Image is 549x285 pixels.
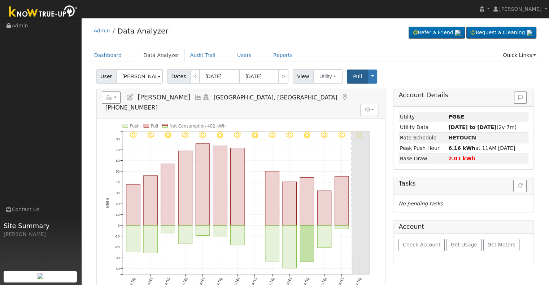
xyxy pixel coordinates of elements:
strong: [DATE] to [DATE] [448,124,496,130]
span: Get Meters [487,242,515,248]
i: 8/29 - Clear [304,132,310,138]
a: Login As (last Never) [202,94,210,101]
text: 0 [118,223,119,227]
strong: 6.16 kWh [448,145,475,151]
text: 40 [116,180,119,184]
a: Audit Trail [185,49,221,62]
text: Pull [151,123,158,128]
rect: onclick="" [335,226,349,229]
div: [PERSON_NAME] [4,231,77,238]
i: 8/22 - MostlyClear [182,132,189,138]
button: Pull [347,70,368,84]
rect: onclick="" [161,164,175,226]
a: Reports [268,49,298,62]
rect: onclick="" [283,182,297,225]
rect: onclick="" [144,175,158,226]
a: Multi-Series Graph [194,94,202,101]
i: 8/20 - Clear [147,132,154,138]
rect: onclick="" [161,226,175,233]
rect: onclick="" [265,171,279,226]
td: Base Draw [398,153,447,164]
i: 8/23 - Clear [199,132,206,138]
text: 10 [116,213,119,217]
i: 8/24 - Clear [217,132,223,138]
rect: onclick="" [213,146,227,226]
rect: onclick="" [196,144,210,226]
a: > [278,69,288,84]
i: 8/25 - Clear [234,132,241,138]
text: 60 [116,159,119,162]
text: -10 [114,234,119,238]
rect: onclick="" [178,226,192,244]
rect: onclick="" [230,226,244,245]
span: Get Usage [451,242,477,248]
i: 8/28 - Clear [286,132,293,138]
text: Push [130,123,140,128]
img: Know True-Up [5,4,81,20]
text: 80 [116,137,119,141]
span: Check Account [403,242,441,248]
strong: N [448,135,476,141]
a: Data Analyzer [138,49,185,62]
button: Issue History [514,92,527,104]
input: Select a User [116,69,163,84]
rect: onclick="" [126,226,140,252]
button: Refresh [513,180,527,192]
rect: onclick="" [213,226,227,237]
text: 70 [116,148,119,152]
td: Utility Data [398,122,447,133]
a: Data Analyzer [117,27,168,35]
text: 50 [116,169,119,173]
text: 20 [116,202,119,206]
strong: 2.01 kWh [448,156,475,161]
button: Get Meters [483,239,520,251]
i: 8/21 - Clear [165,132,171,138]
span: Dates [167,69,190,84]
td: Peak Push Hour [398,143,447,153]
i: No pending tasks [398,201,443,206]
a: Request a Cleaning [466,27,536,39]
text: -20 [114,245,119,249]
a: Admin [94,28,110,34]
a: Users [232,49,257,62]
span: [PERSON_NAME] [499,6,541,12]
rect: onclick="" [265,226,279,261]
a: < [190,69,200,84]
span: [PERSON_NAME] [138,94,190,101]
span: [PHONE_NUMBER] [105,104,158,111]
rect: onclick="" [178,151,192,226]
a: Dashboard [89,49,127,62]
a: Map [341,94,349,101]
td: Utility [398,112,447,122]
text: 30 [116,191,119,195]
rect: onclick="" [317,191,331,226]
h5: Account Details [398,92,528,99]
button: Utility [313,69,343,84]
a: Refer a Friend [409,27,465,39]
rect: onclick="" [317,226,331,248]
text: -30 [114,256,119,260]
text: -40 [114,267,119,271]
rect: onclick="" [300,226,314,262]
span: Pull [353,74,362,79]
span: Site Summary [4,221,77,231]
text: Net Consumption 402 kWh [169,123,226,128]
span: View [293,69,313,84]
text: kWh [105,197,110,208]
span: [GEOGRAPHIC_DATA], [GEOGRAPHIC_DATA] [214,94,337,101]
rect: onclick="" [196,226,210,236]
rect: onclick="" [300,178,314,226]
img: retrieve [455,30,461,36]
h5: Tasks [398,180,528,187]
a: Quick Links [497,49,541,62]
i: 8/30 - Clear [321,132,328,138]
td: Rate Schedule [398,133,447,143]
rect: onclick="" [283,226,297,268]
rect: onclick="" [144,226,158,253]
button: Check Account [398,239,445,251]
rect: onclick="" [335,177,349,226]
span: (2y 7m) [448,124,517,130]
i: 8/19 - Clear [130,132,136,138]
i: 8/27 - MostlyClear [269,132,276,138]
h5: Account [398,223,424,230]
